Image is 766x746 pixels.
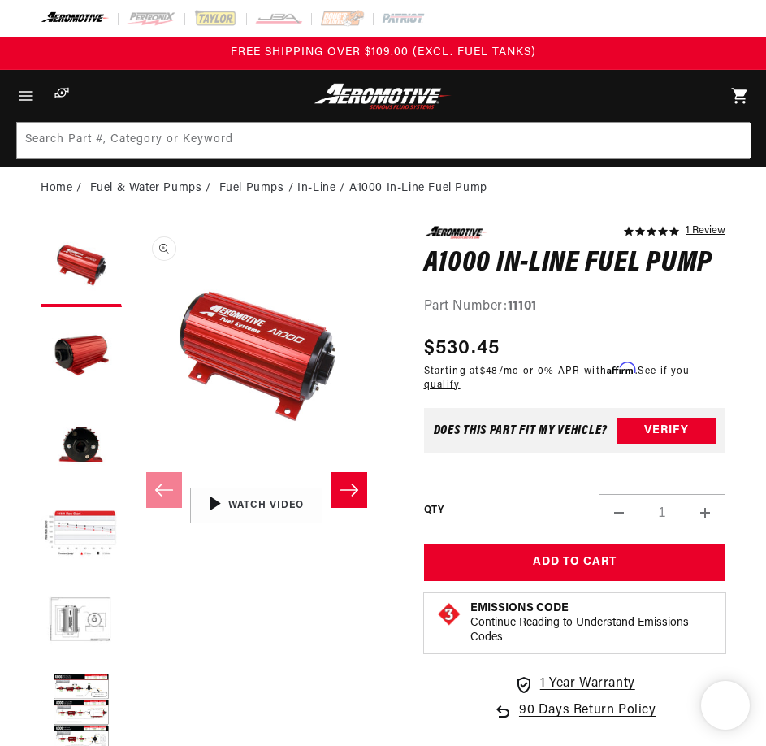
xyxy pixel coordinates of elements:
[17,123,751,158] input: Search Part #, Category or Keyword
[219,180,284,197] a: Fuel Pumps
[41,583,122,665] button: Load image 5 in gallery view
[540,674,635,695] span: 1 Year Warranty
[686,226,725,237] a: 1 reviews
[146,472,182,508] button: Slide left
[41,494,122,575] button: Load image 4 in gallery view
[424,363,726,393] p: Starting at /mo or 0% APR with .
[41,226,122,307] button: Load image 1 in gallery view
[519,700,656,722] span: 90 Days Return Policy
[424,504,444,518] label: QTY
[424,251,726,277] h1: A1000 In-Line Fuel Pump
[480,366,499,376] span: $48
[8,70,44,122] summary: Menu
[607,362,635,375] span: Affirm
[41,315,122,397] button: Load image 2 in gallery view
[90,180,202,197] a: Fuel & Water Pumps
[436,601,462,627] img: Emissions code
[434,424,608,437] div: Does This part fit My vehicle?
[470,602,569,614] strong: Emissions Code
[424,334,500,363] span: $530.45
[311,83,455,110] img: Aeromotive
[297,180,349,197] li: In-Line
[470,616,714,645] p: Continue Reading to Understand Emissions Codes
[231,46,536,59] span: FREE SHIPPING OVER $109.00 (EXCL. FUEL TANKS)
[41,180,72,197] a: Home
[713,123,749,158] button: Search Part #, Category or Keyword
[349,180,487,197] li: A1000 In-Line Fuel Pump
[331,472,367,508] button: Slide right
[508,300,537,313] strong: 11101
[424,366,690,390] a: See if you qualify - Learn more about Affirm Financing (opens in modal)
[41,180,725,197] nav: breadcrumbs
[424,297,726,318] div: Part Number:
[617,418,716,444] button: Verify
[514,674,635,695] a: 1 Year Warranty
[470,601,714,645] button: Emissions CodeContinue Reading to Understand Emissions Codes
[41,405,122,486] button: Load image 3 in gallery view
[493,700,656,722] a: 90 Days Return Policy
[424,544,726,581] button: Add to Cart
